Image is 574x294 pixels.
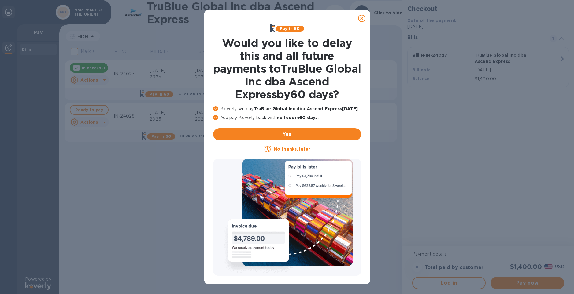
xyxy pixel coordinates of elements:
b: no fees in 60 days . [277,115,319,120]
h1: Would you like to delay this and all future payments to TruBlue Global Inc dba Ascend Express by ... [213,37,361,101]
span: Yes [218,131,356,138]
button: Yes [213,128,361,140]
b: Pay in 60 [280,26,300,31]
p: Koverly will pay [213,106,361,112]
p: You pay Koverly back with [213,114,361,121]
b: TruBlue Global Inc dba Ascend Express [DATE] [254,106,358,111]
u: No thanks, later [274,147,310,151]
